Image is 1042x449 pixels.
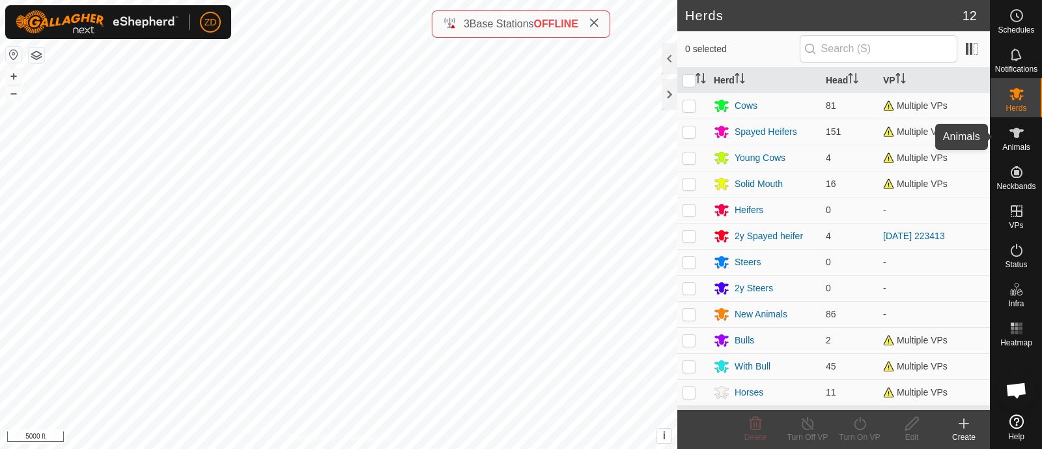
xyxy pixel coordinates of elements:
div: Edit [886,431,938,443]
td: - [878,275,990,301]
div: Turn On VP [834,431,886,443]
th: Herd [709,68,821,93]
span: Heatmap [1000,339,1032,347]
a: Help [991,409,1042,446]
span: Multiple VPs [883,335,948,345]
span: 4 [826,231,831,241]
span: 4 [826,152,831,163]
th: Head [821,68,878,93]
p-sorticon: Activate to sort [895,75,906,85]
button: Reset Map [6,47,21,63]
td: - [878,197,990,223]
span: 151 [826,126,841,137]
div: Turn Off VP [781,431,834,443]
span: 16 [826,179,836,189]
td: - [878,249,990,275]
span: Notifications [995,65,1037,73]
span: ZD [204,16,217,29]
div: New Animals [735,308,787,321]
input: Search (S) [800,35,957,63]
div: 2y Spayed heifer [735,229,803,243]
span: VPs [1009,222,1023,229]
button: Map Layers [29,48,44,63]
span: 45 [826,361,836,371]
span: Base Stations [470,18,534,29]
a: Privacy Policy [287,432,336,444]
span: 0 [826,283,831,293]
button: + [6,68,21,84]
span: Multiple VPs [883,152,948,163]
div: Horses [735,386,763,399]
div: With Bull [735,360,770,373]
div: Heifers [735,203,763,217]
a: [DATE] 223413 [883,231,945,241]
div: Steers [735,255,761,269]
div: Open chat [997,371,1036,410]
span: Multiple VPs [883,126,948,137]
span: Animals [1002,143,1030,151]
span: Multiple VPs [883,361,948,371]
span: 3 [464,18,470,29]
p-sorticon: Activate to sort [735,75,745,85]
button: – [6,85,21,101]
div: Cows [735,99,757,113]
span: Multiple VPs [883,387,948,398]
div: Young Cows [735,151,785,165]
span: Infra [1008,300,1024,308]
th: VP [878,68,990,93]
a: Contact Us [352,432,390,444]
span: Herds [1006,104,1026,112]
p-sorticon: Activate to sort [696,75,706,85]
span: Schedules [998,26,1034,34]
div: Spayed Heifers [735,125,797,139]
span: 0 [826,205,831,215]
span: Help [1008,433,1024,441]
span: OFFLINE [534,18,578,29]
p-sorticon: Activate to sort [848,75,858,85]
span: Neckbands [996,182,1035,190]
img: Gallagher Logo [16,10,178,34]
span: Multiple VPs [883,179,948,189]
div: Bulls [735,334,754,347]
span: 12 [963,6,977,25]
span: i [663,430,666,441]
span: Multiple VPs [883,100,948,111]
div: Solid Mouth [735,177,783,191]
span: 0 selected [685,42,800,56]
span: 81 [826,100,836,111]
span: 0 [826,257,831,267]
td: - [878,301,990,327]
span: 11 [826,387,836,398]
div: Create [938,431,990,443]
span: 2 [826,335,831,345]
h2: Herds [685,8,963,23]
span: 86 [826,309,836,319]
span: Status [1005,261,1027,268]
button: i [657,429,671,443]
span: Delete [744,433,767,442]
div: 2y Steers [735,282,773,295]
